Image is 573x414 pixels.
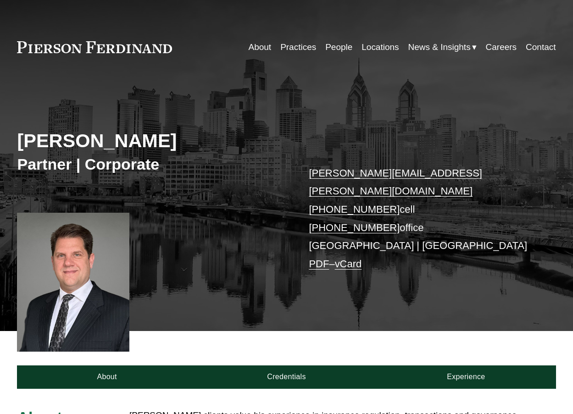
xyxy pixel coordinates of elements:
a: People [325,39,352,56]
a: folder dropdown [408,39,477,56]
a: [PERSON_NAME][EMAIL_ADDRESS][PERSON_NAME][DOMAIN_NAME] [309,167,482,197]
h2: [PERSON_NAME] [17,129,286,152]
a: About [249,39,272,56]
a: Credentials [197,365,376,388]
a: Practices [280,39,316,56]
span: News & Insights [408,39,471,55]
a: Contact [526,39,556,56]
a: vCard [335,258,362,270]
a: PDF [309,258,329,270]
a: [PHONE_NUMBER] [309,204,400,215]
h3: Partner | Corporate [17,155,286,174]
a: Experience [376,365,556,388]
a: About [17,365,196,388]
a: [PHONE_NUMBER] [309,222,400,233]
a: Locations [362,39,399,56]
a: Careers [486,39,517,56]
p: cell office [GEOGRAPHIC_DATA] | [GEOGRAPHIC_DATA] – [309,164,533,273]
